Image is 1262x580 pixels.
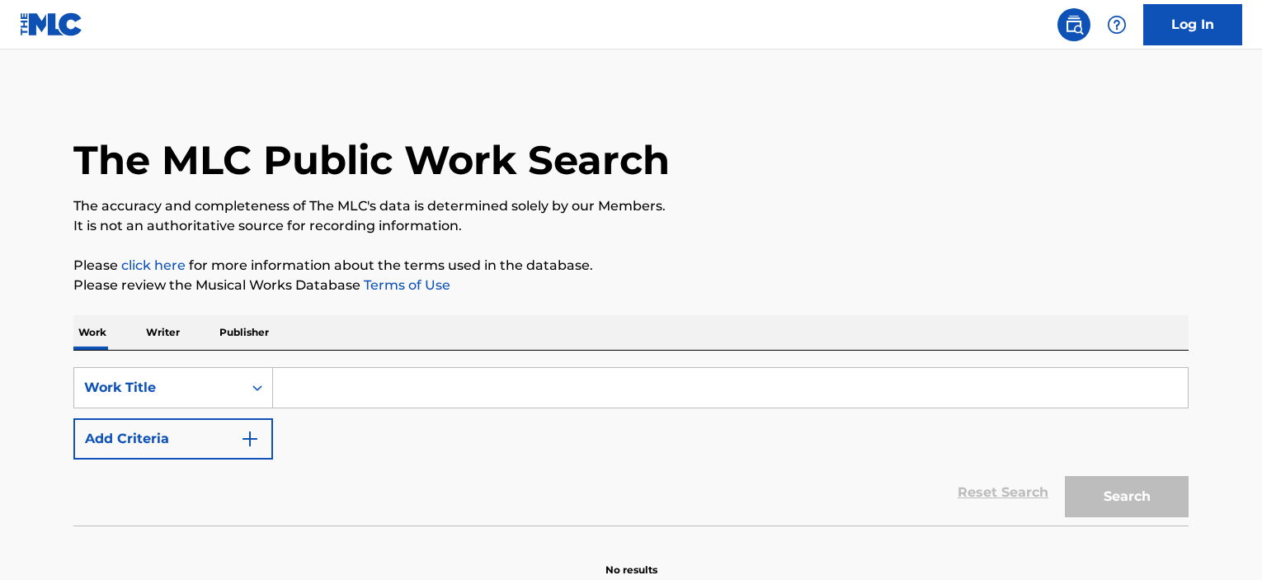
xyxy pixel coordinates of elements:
[240,429,260,449] img: 9d2ae6d4665cec9f34b9.svg
[1180,501,1262,580] iframe: Chat Widget
[73,315,111,350] p: Work
[73,367,1189,526] form: Search Form
[1064,15,1084,35] img: search
[73,276,1189,295] p: Please review the Musical Works Database
[141,315,185,350] p: Writer
[73,135,670,185] h1: The MLC Public Work Search
[73,196,1189,216] p: The accuracy and completeness of The MLC's data is determined solely by our Members.
[73,216,1189,236] p: It is not an authoritative source for recording information.
[84,378,233,398] div: Work Title
[73,256,1189,276] p: Please for more information about the terms used in the database.
[20,12,83,36] img: MLC Logo
[73,418,273,460] button: Add Criteria
[121,257,186,273] a: click here
[605,543,657,578] p: No results
[1100,8,1133,41] div: Help
[360,277,450,293] a: Terms of Use
[214,315,274,350] p: Publisher
[1057,8,1090,41] a: Public Search
[1143,4,1242,45] a: Log In
[1107,15,1127,35] img: help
